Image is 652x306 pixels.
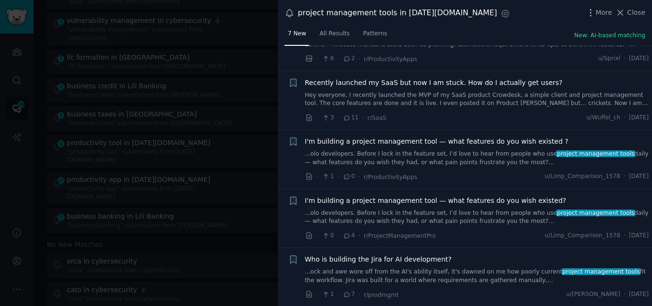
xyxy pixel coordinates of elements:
[362,113,364,123] span: ·
[596,8,612,18] span: More
[298,7,497,19] div: project management tools in [DATE][DOMAIN_NAME]
[305,78,563,88] a: Recently launched my SaaS but now I am stuck. How do I actually get users?
[566,290,620,299] span: u/[PERSON_NAME]
[363,30,387,38] span: Patterns
[305,268,649,285] a: ...ock and awe wore off from the AI's ability itself, it's dawned on me how poorly currentproject...
[364,232,436,239] span: r/ProjectManagementPro
[319,30,349,38] span: All Results
[343,172,355,181] span: 0
[358,54,360,64] span: ·
[316,54,318,64] span: ·
[545,172,620,181] span: u/Limp_Comparison_1578
[322,232,334,240] span: 0
[343,232,355,240] span: 4
[627,8,645,18] span: Close
[337,290,339,300] span: ·
[574,32,645,40] button: New: AI-based matching
[305,150,649,167] a: ...olo developers. Before I lock in the feature set, I’d love to hear from people who useproject ...
[624,232,626,240] span: ·
[586,114,620,122] span: u/Wuffel_ch
[615,8,645,18] button: Close
[556,150,635,157] span: project management tools
[343,54,355,63] span: 2
[305,137,568,147] a: I'm building a project management tool — what features do you wish existed ?
[316,290,318,300] span: ·
[305,91,649,108] a: Hey everyone, I recently launched the MVP of my SaaS product Crowdesk, a simple client and projec...
[343,290,355,299] span: 7
[322,54,334,63] span: 6
[337,172,339,182] span: ·
[316,231,318,241] span: ·
[316,26,353,46] a: All Results
[629,54,649,63] span: [DATE]
[305,209,649,226] a: ...olo developers. Before I lock in the feature set, I’d love to hear from people who useproject ...
[556,210,635,216] span: project management tools
[322,290,334,299] span: 1
[337,113,339,123] span: ·
[629,172,649,181] span: [DATE]
[624,114,626,122] span: ·
[562,268,641,275] span: project management tools
[358,172,360,182] span: ·
[364,174,417,180] span: r/ProductivityApps
[322,114,334,122] span: 3
[305,196,567,206] a: I'm building a project management tool — what features do you wish existed?
[598,54,620,63] span: u/Sprixl
[629,290,649,299] span: [DATE]
[288,30,306,38] span: 7 New
[586,8,612,18] button: More
[629,114,649,122] span: [DATE]
[624,172,626,181] span: ·
[364,292,399,298] span: r/prodmgmt
[624,54,626,63] span: ·
[337,54,339,64] span: ·
[368,115,387,121] span: r/SaaS
[360,26,390,46] a: Patterns
[322,172,334,181] span: 1
[316,172,318,182] span: ·
[337,231,339,241] span: ·
[284,26,309,46] a: 7 New
[316,113,318,123] span: ·
[343,114,358,122] span: 11
[629,232,649,240] span: [DATE]
[624,290,626,299] span: ·
[545,232,620,240] span: u/Limp_Comparison_1578
[305,254,452,264] a: Who is building the Jira for AI development?
[358,231,360,241] span: ·
[358,290,360,300] span: ·
[364,56,417,63] span: r/ProductivityApps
